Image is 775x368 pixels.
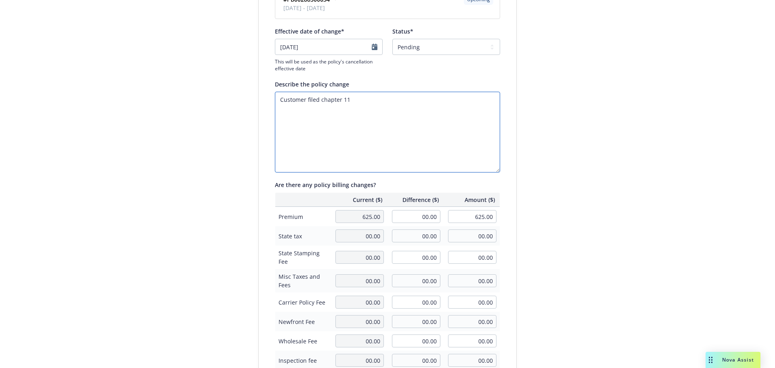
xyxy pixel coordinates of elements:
[706,352,760,368] button: Nova Assist
[275,92,500,172] textarea: Customer filed chapter 11
[275,58,383,72] span: This will be used as the policy's cancellation effective date
[275,39,383,55] input: MM/DD/YYYY
[279,249,327,266] span: State Stamping Fee
[392,196,439,204] span: Difference ($)
[275,181,376,189] span: Are there any policy billing changes?
[279,337,327,345] span: Wholesale Fee
[706,352,716,368] div: Drag to move
[392,27,413,35] span: Status*
[722,356,754,363] span: Nova Assist
[448,196,495,204] span: Amount ($)
[335,196,382,204] span: Current ($)
[275,27,344,35] span: Effective date of change*
[279,232,327,240] span: State tax
[279,298,327,307] span: Carrier Policy Fee
[275,80,349,88] span: Describe the policy change
[279,272,327,289] span: Misc Taxes and Fees
[279,318,327,326] span: Newfront Fee
[279,356,327,365] span: Inspection fee
[279,212,327,221] span: Premium
[283,4,461,12] span: [DATE] - [DATE]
